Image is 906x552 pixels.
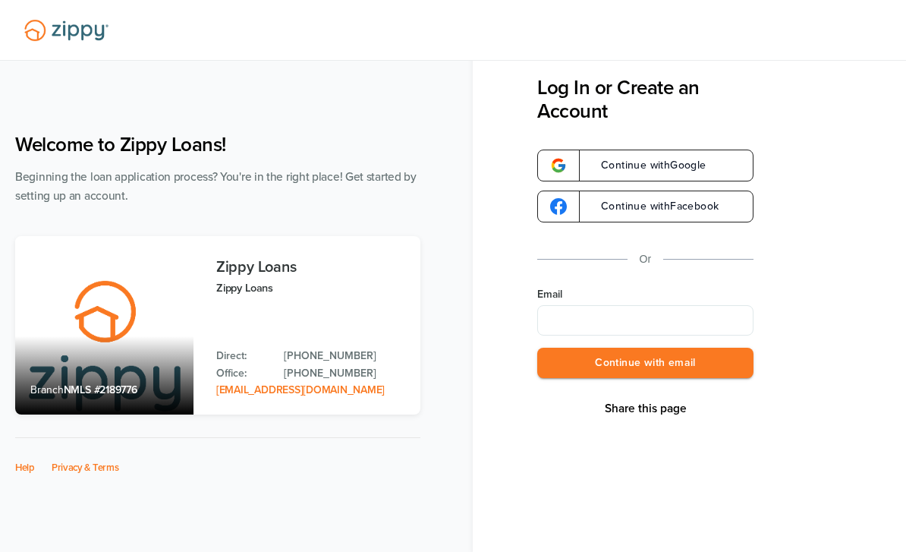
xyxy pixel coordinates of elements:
[640,250,652,269] p: Or
[216,279,405,297] p: Zippy Loans
[15,13,118,48] img: Lender Logo
[216,383,385,396] a: Email Address: zippyguide@zippymh.com
[52,462,119,474] a: Privacy & Terms
[586,201,719,212] span: Continue with Facebook
[15,170,417,203] span: Beginning the loan application process? You're in the right place! Get started by setting up an a...
[284,348,405,364] a: Direct Phone: 512-975-2947
[537,305,753,336] input: Email Address
[550,157,567,174] img: google-logo
[284,365,405,382] a: Office Phone: 512-975-2947
[216,348,269,364] p: Direct:
[15,133,420,156] h1: Welcome to Zippy Loans!
[216,365,269,382] p: Office:
[64,383,137,396] span: NMLS #2189776
[537,348,753,379] button: Continue with email
[600,401,691,416] button: Share This Page
[537,150,753,181] a: google-logoContinue withGoogle
[216,259,405,276] h3: Zippy Loans
[537,191,753,222] a: google-logoContinue withFacebook
[30,383,64,396] span: Branch
[15,462,35,474] a: Help
[537,287,753,302] label: Email
[586,160,706,171] span: Continue with Google
[550,198,567,215] img: google-logo
[537,76,753,123] h3: Log In or Create an Account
